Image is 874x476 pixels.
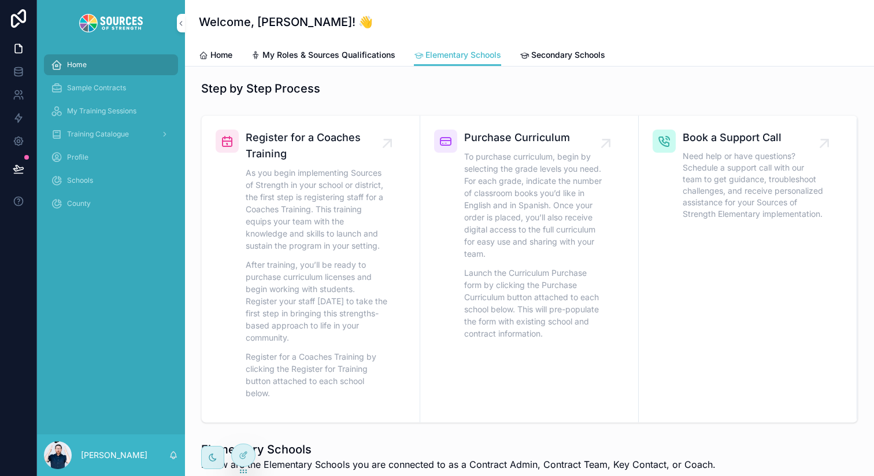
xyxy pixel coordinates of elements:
[251,45,395,68] a: My Roles & Sources Qualifications
[520,45,605,68] a: Secondary Schools
[639,116,857,422] a: Book a Support CallNeed help or have questions? Schedule a support call with our team to get guid...
[44,54,178,75] a: Home
[201,80,320,97] h1: Step by Step Process
[44,193,178,214] a: County
[37,46,185,229] div: scrollable content
[464,130,606,146] span: Purchase Curriculum
[44,170,178,191] a: Schools
[246,167,387,252] p: As you begin implementing Sources of Strength in your school or district, the first step is regis...
[199,14,373,30] h1: Welcome, [PERSON_NAME]! 👋
[202,116,420,422] a: Register for a Coaches TrainingAs you begin implementing Sources of Strength in your school or di...
[67,176,93,185] span: Schools
[67,83,126,93] span: Sample Contracts
[464,150,606,260] p: To purchase curriculum, begin by selecting the grade levels you need. For each grade, indicate th...
[420,116,639,422] a: Purchase CurriculumTo purchase curriculum, begin by selecting the grade levels you need. For each...
[425,49,501,61] span: Elementary Schools
[67,153,88,162] span: Profile
[44,147,178,168] a: Profile
[67,106,136,116] span: My Training Sessions
[81,449,147,461] p: [PERSON_NAME]
[246,350,387,399] p: Register for a Coaches Training by clicking the Register for Training button attached to each sch...
[201,457,771,471] p: Below are the Elementary Schools you are connected to as a Contract Admin, Contract Team, Key Con...
[44,78,178,98] a: Sample Contracts
[210,49,232,61] span: Home
[67,60,87,69] span: Home
[414,45,501,67] a: Elementary Schools
[531,49,605,61] span: Secondary Schools
[201,441,771,457] h1: Elementary Schools
[246,259,387,344] p: After training, you’ll be ready to purchase curriculum licenses and begin working with students. ...
[199,45,232,68] a: Home
[67,130,129,139] span: Training Catalogue
[246,130,387,162] span: Register for a Coaches Training
[262,49,395,61] span: My Roles & Sources Qualifications
[683,130,824,146] span: Book a Support Call
[44,101,178,121] a: My Training Sessions
[464,267,606,340] p: Launch the Curriculum Purchase form by clicking the Purchase Curriculum button attached to each s...
[79,14,143,32] img: App logo
[67,199,91,208] span: County
[44,124,178,145] a: Training Catalogue
[683,150,824,220] span: Need help or have questions? Schedule a support call with our team to get guidance, troubleshoot ...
